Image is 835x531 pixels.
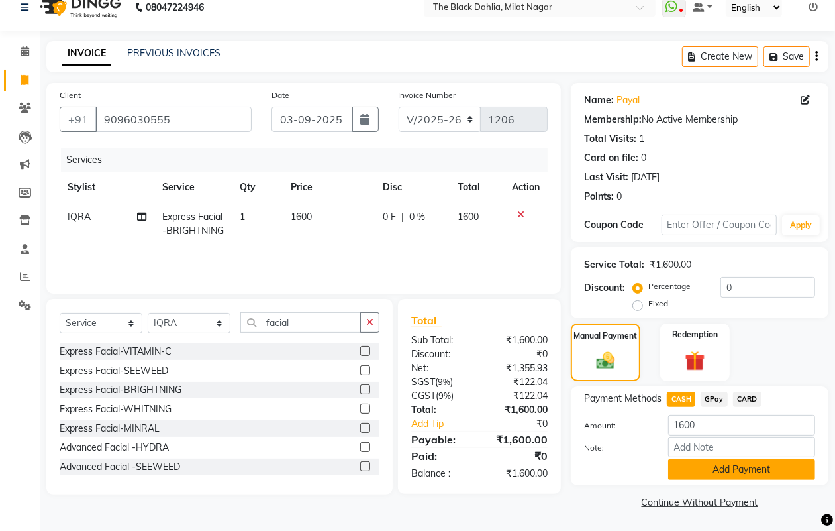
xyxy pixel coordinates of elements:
[479,375,558,389] div: ₹122.04
[584,93,614,107] div: Name:
[479,432,558,447] div: ₹1,600.00
[701,392,728,407] span: GPay
[401,448,479,464] div: Paid:
[283,172,375,202] th: Price
[401,432,479,447] div: Payable:
[95,107,252,132] input: Search by Name/Mobile/Email/Code
[631,170,660,184] div: [DATE]
[668,437,815,457] input: Add Note
[401,403,479,417] div: Total:
[584,151,638,165] div: Card on file:
[584,258,644,272] div: Service Total:
[411,376,435,388] span: SGST
[154,172,232,202] th: Service
[574,330,638,342] label: Manual Payment
[60,422,160,436] div: Express Facial-MINRAL
[127,47,221,59] a: PREVIOUS INVOICES
[401,361,479,375] div: Net:
[409,210,425,224] span: 0 %
[60,107,97,132] button: +91
[672,329,718,341] label: Redemption
[60,402,172,416] div: Express Facial-WHITNING
[240,312,361,333] input: Search or Scan
[584,113,642,127] div: Membership:
[60,345,172,359] div: Express Facial-VITAMIN-C
[479,347,558,361] div: ₹0
[584,170,628,184] div: Last Visit:
[62,42,111,66] a: INVOICE
[450,172,504,202] th: Total
[648,280,691,292] label: Percentage
[591,350,620,371] img: _cash.svg
[584,113,815,127] div: No Active Membership
[162,211,224,237] span: Express Facial-BRIGHTNING
[401,467,479,481] div: Balance :
[682,46,758,67] button: Create New
[232,172,283,202] th: Qty
[271,89,289,101] label: Date
[584,281,625,295] div: Discount:
[616,93,640,107] a: Payal
[639,132,644,146] div: 1
[438,377,450,387] span: 9%
[458,211,479,223] span: 1600
[479,467,558,481] div: ₹1,600.00
[375,172,450,202] th: Disc
[584,132,636,146] div: Total Visits:
[60,364,168,378] div: Express Facial-SEEWEED
[662,215,777,235] input: Enter Offer / Coupon Code
[399,89,456,101] label: Invoice Number
[584,218,661,232] div: Coupon Code
[782,215,820,235] button: Apply
[401,210,404,224] span: |
[401,375,479,389] div: ( )
[401,417,493,431] a: Add Tip
[401,389,479,403] div: ( )
[648,298,668,310] label: Fixed
[291,211,312,223] span: 1600
[479,333,558,347] div: ₹1,600.00
[60,172,154,202] th: Stylist
[68,211,91,223] span: IQRA
[479,448,558,464] div: ₹0
[668,415,815,436] input: Amount
[60,460,180,474] div: Advanced Facial -SEEWEED
[650,258,691,272] div: ₹1,600.00
[479,389,558,403] div: ₹122.04
[573,496,826,510] a: Continue Without Payment
[504,172,548,202] th: Action
[668,459,815,480] button: Add Payment
[383,210,396,224] span: 0 F
[240,211,245,223] span: 1
[574,420,658,432] label: Amount:
[479,403,558,417] div: ₹1,600.00
[479,361,558,375] div: ₹1,355.93
[616,190,622,204] div: 0
[411,314,442,327] span: Total
[401,347,479,361] div: Discount:
[763,46,810,67] button: Save
[493,417,558,431] div: ₹0
[60,89,81,101] label: Client
[61,148,558,172] div: Services
[438,390,451,401] span: 9%
[733,392,761,407] span: CARD
[667,392,695,407] span: CASH
[641,151,646,165] div: 0
[584,392,662,406] span: Payment Methods
[411,390,436,402] span: CGST
[679,349,711,373] img: _gift.svg
[574,442,658,454] label: Note:
[60,441,169,455] div: Advanced Facial -HYDRA
[584,190,614,204] div: Points:
[401,333,479,347] div: Sub Total:
[60,383,181,397] div: Express Facial-BRIGHTNING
